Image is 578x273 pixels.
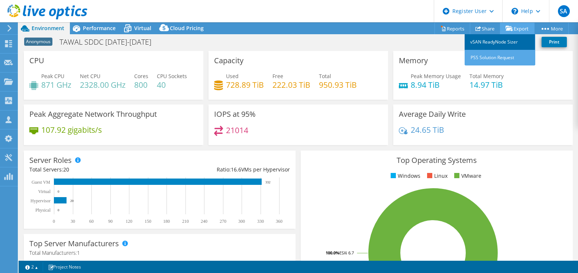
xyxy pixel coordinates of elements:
[511,8,518,15] svg: \n
[182,219,189,224] text: 210
[145,219,151,224] text: 150
[58,190,59,193] text: 0
[134,25,151,32] span: Virtual
[83,25,116,32] span: Performance
[272,81,310,89] h4: 222.03 TiB
[71,219,75,224] text: 30
[170,25,204,32] span: Cloud Pricing
[41,73,64,80] span: Peak CPU
[226,126,248,134] h4: 21014
[24,38,52,46] span: Anonymous
[265,180,271,184] text: 332
[220,219,226,224] text: 270
[30,198,51,203] text: Hypervisor
[226,81,264,89] h4: 728.89 TiB
[29,249,290,257] h4: Total Manufacturers:
[399,57,428,65] h3: Memory
[160,166,290,174] div: Ratio: VMs per Hypervisor
[157,81,187,89] h4: 40
[38,189,51,194] text: Virtual
[339,250,354,256] tspan: ESXi 6.7
[56,38,163,46] h1: TAWAL SDDC [DATE]-[DATE]
[272,73,283,80] span: Free
[276,219,282,224] text: 360
[399,110,466,118] h3: Average Daily Write
[411,73,461,80] span: Peak Memory Usage
[389,172,420,180] li: Windows
[319,73,331,80] span: Total
[411,126,444,134] h4: 24.65 TiB
[238,219,245,224] text: 300
[29,110,157,118] h3: Peak Aggregate Network Throughput
[226,73,239,80] span: Used
[80,73,100,80] span: Net CPU
[500,23,535,34] a: Export
[63,166,69,173] span: 20
[163,219,170,224] text: 180
[53,219,55,224] text: 0
[257,219,264,224] text: 330
[29,57,44,65] h3: CPU
[201,219,207,224] text: 240
[77,249,80,256] span: 1
[558,5,570,17] span: SA
[41,126,102,134] h4: 107.92 gigabits/s
[452,172,481,180] li: VMware
[231,166,241,173] span: 16.6
[470,23,500,34] a: Share
[29,166,160,174] div: Total Servers:
[534,23,569,34] a: More
[134,81,148,89] h4: 800
[214,110,256,118] h3: IOPS at 95%
[319,81,357,89] h4: 950.93 TiB
[542,37,567,47] a: Print
[32,25,64,32] span: Environment
[80,81,126,89] h4: 2328.00 GHz
[32,180,50,185] text: Guest VM
[326,250,339,256] tspan: 100.0%
[41,81,71,89] h4: 871 GHz
[29,240,119,248] h3: Top Server Manufacturers
[157,73,187,80] span: CPU Sockets
[425,172,448,180] li: Linux
[134,73,148,80] span: Cores
[469,73,504,80] span: Total Memory
[20,262,43,272] a: 2
[58,208,59,212] text: 0
[35,208,51,213] text: Physical
[435,23,470,34] a: Reports
[126,219,132,224] text: 120
[43,262,86,272] a: Project Notes
[108,219,113,224] text: 90
[469,81,504,89] h4: 14.97 TiB
[465,50,535,65] a: PSS Solution Request
[29,156,72,164] h3: Server Roles
[411,81,461,89] h4: 8.94 TiB
[465,34,535,50] a: vSAN ReadyNode Sizer
[214,57,243,65] h3: Capacity
[306,156,567,164] h3: Top Operating Systems
[89,219,94,224] text: 60
[70,199,74,203] text: 20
